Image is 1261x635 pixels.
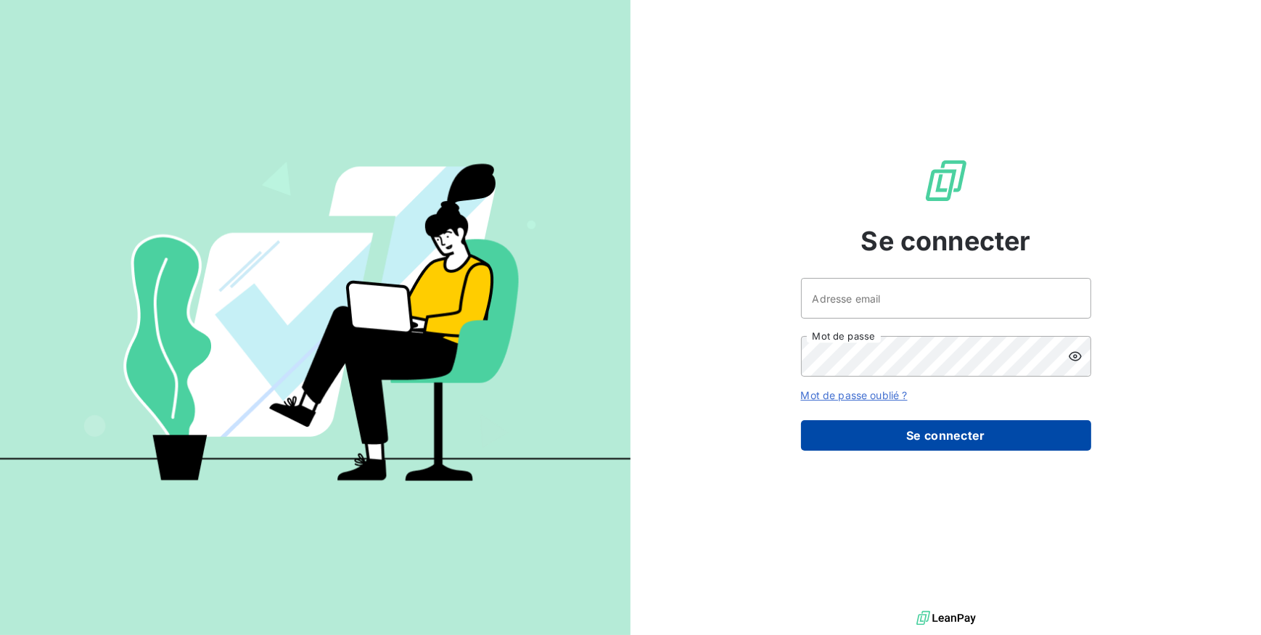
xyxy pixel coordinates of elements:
[801,389,908,401] a: Mot de passe oublié ?
[923,157,969,204] img: Logo LeanPay
[861,221,1031,261] span: Se connecter
[916,607,976,629] img: logo
[801,278,1091,319] input: placeholder
[801,420,1091,451] button: Se connecter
